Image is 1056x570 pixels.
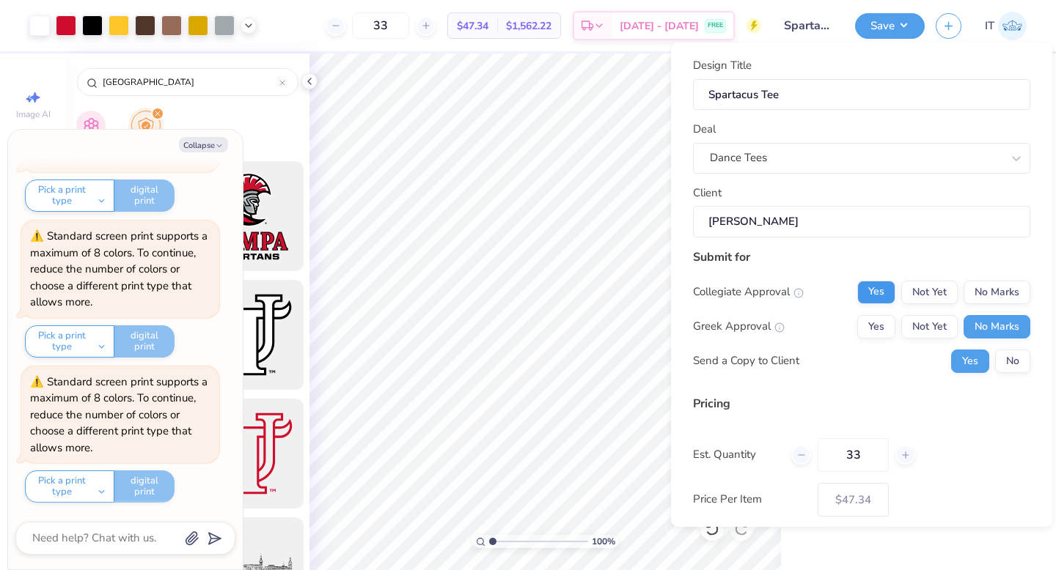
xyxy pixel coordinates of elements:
[122,111,170,154] div: filter for School's Logo
[693,491,807,508] label: Price Per Item
[693,284,804,300] div: Collegiate Approval
[818,438,889,472] input: – –
[179,137,228,152] button: Collapse
[985,12,1027,40] a: IT
[693,57,752,74] label: Design Title
[901,315,958,338] button: Not Yet
[693,206,1030,237] input: e.g. Ethan Linker
[693,318,785,335] div: Greek Approval
[30,84,208,164] div: Standard screen print supports a maximum of 8 colors. To continue, reduce the number of colors or...
[693,248,1030,266] div: Submit for
[457,18,488,34] span: $47.34
[995,349,1030,373] button: No
[25,325,114,358] button: Pick a print type
[620,18,699,34] span: [DATE] - [DATE]
[901,281,958,304] button: Not Yet
[951,349,989,373] button: Yes
[352,12,409,39] input: – –
[985,18,994,34] span: IT
[506,18,551,34] span: $1,562.22
[25,470,114,503] button: Pick a print type
[998,12,1027,40] img: Izabella Thompkins
[857,281,895,304] button: Yes
[30,229,208,309] div: Standard screen print supports a maximum of 8 colors. To continue, reduce the number of colors or...
[25,179,114,212] button: Pick a print type
[76,111,106,154] button: filter button
[857,315,895,338] button: Yes
[16,108,51,120] span: Image AI
[693,446,780,463] label: Est. Quantity
[693,395,1030,412] div: Pricing
[101,75,279,89] input: Try "WashU"
[964,281,1030,304] button: No Marks
[693,121,716,138] label: Deal
[693,352,799,369] div: Send a Copy to Client
[855,13,925,39] button: Save
[964,315,1030,338] button: No Marks
[30,374,208,455] div: Standard screen print supports a maximum of 8 colors. To continue, reduce the number of colors or...
[592,535,615,548] span: 100 %
[122,111,170,154] button: filter button
[138,117,154,134] img: School's Logo Image
[83,117,100,134] img: Clipart Image
[772,11,844,40] input: Untitled Design
[76,111,106,154] div: filter for Clipart
[693,185,722,201] label: Client
[708,21,723,31] span: FREE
